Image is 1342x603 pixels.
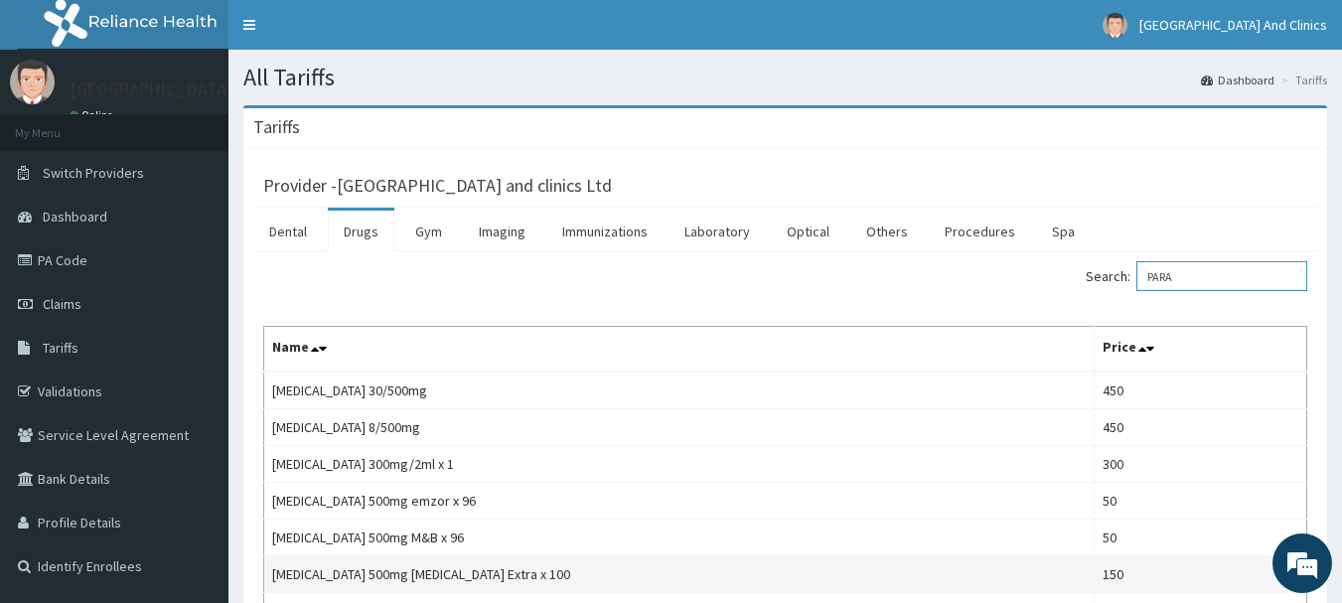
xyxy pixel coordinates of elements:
[43,164,144,182] span: Switch Providers
[243,65,1327,90] h1: All Tariffs
[1095,520,1307,556] td: 50
[70,80,321,98] p: [GEOGRAPHIC_DATA] And Clinics
[1139,16,1327,34] span: [GEOGRAPHIC_DATA] And Clinics
[328,211,394,252] a: Drugs
[1095,556,1307,593] td: 150
[264,520,1095,556] td: [MEDICAL_DATA] 500mg M&B x 96
[1103,13,1127,38] img: User Image
[399,211,458,252] a: Gym
[264,556,1095,593] td: [MEDICAL_DATA] 500mg [MEDICAL_DATA] Extra x 100
[264,327,1095,373] th: Name
[10,60,55,104] img: User Image
[253,118,300,136] h3: Tariffs
[264,483,1095,520] td: [MEDICAL_DATA] 500mg emzor x 96
[929,211,1031,252] a: Procedures
[70,108,117,122] a: Online
[326,10,373,58] div: Minimize live chat window
[37,99,80,149] img: d_794563401_company_1708531726252_794563401
[264,372,1095,409] td: [MEDICAL_DATA] 30/500mg
[43,295,81,313] span: Claims
[1095,483,1307,520] td: 50
[253,211,323,252] a: Dental
[669,211,766,252] a: Laboratory
[1276,72,1327,88] li: Tariffs
[771,211,845,252] a: Optical
[463,211,541,252] a: Imaging
[1095,372,1307,409] td: 450
[103,111,334,137] div: Chat with us now
[10,396,378,466] textarea: Type your message and hit 'Enter'
[546,211,664,252] a: Immunizations
[115,177,274,377] span: We're online!
[1136,261,1307,291] input: Search:
[263,177,612,195] h3: Provider - [GEOGRAPHIC_DATA] and clinics Ltd
[43,208,107,226] span: Dashboard
[1095,409,1307,446] td: 450
[1095,446,1307,483] td: 300
[1086,261,1307,291] label: Search:
[264,409,1095,446] td: [MEDICAL_DATA] 8/500mg
[1201,72,1274,88] a: Dashboard
[1036,211,1091,252] a: Spa
[264,446,1095,483] td: [MEDICAL_DATA] 300mg/2ml x 1
[1095,327,1307,373] th: Price
[850,211,924,252] a: Others
[43,339,78,357] span: Tariffs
